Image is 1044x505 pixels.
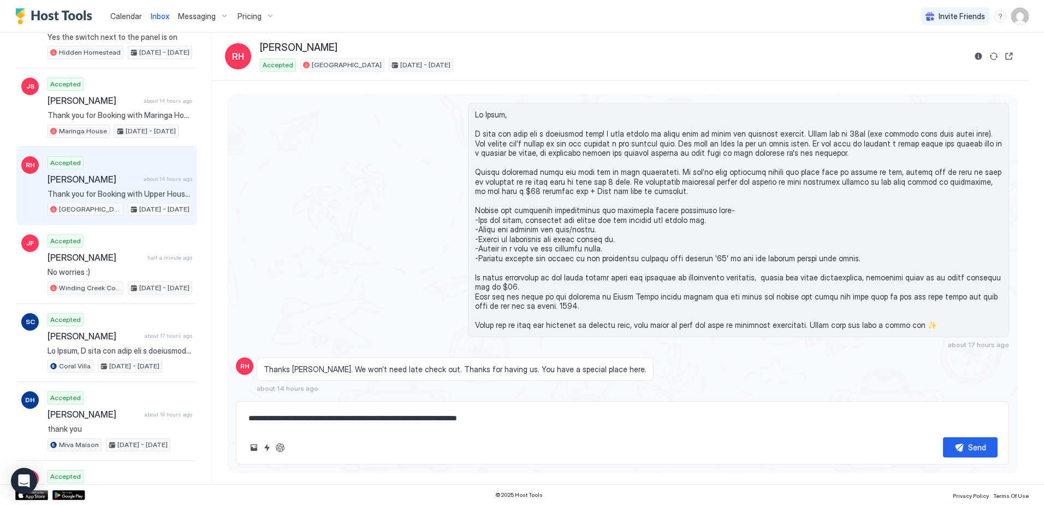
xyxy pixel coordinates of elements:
span: RH [240,361,250,371]
span: Maringa House [59,126,107,136]
span: about 19 hours ago [144,411,192,418]
button: Reservation information [972,50,985,63]
div: menu [994,10,1007,23]
span: RH [26,160,35,170]
span: JF [26,238,34,248]
span: [GEOGRAPHIC_DATA] [312,60,382,70]
span: Thank you for Booking with Upper House! We hope you are looking forward to your stay. Check in an... [48,189,192,199]
span: Privacy Policy [953,492,989,499]
span: Accepted [50,79,81,89]
span: Winding Creek Cottage [59,283,121,293]
span: Yes the switch next to the panel is on [48,32,192,42]
span: [PERSON_NAME] [48,252,143,263]
span: Lo Ipsum, D sita con adip eli s doeiusmod temp! I utla etdolo ma aliqu enim ad minim ven quisnost... [475,110,1002,330]
span: [DATE] - [DATE] [139,283,189,293]
span: [PERSON_NAME] [48,95,139,106]
span: [PERSON_NAME] [260,42,337,54]
span: [PERSON_NAME] [48,409,140,420]
span: Coral Villa [59,361,91,371]
span: half a minute ago [147,254,192,261]
a: Google Play Store [52,490,85,500]
span: Accepted [50,158,81,168]
div: Open Intercom Messenger [11,468,37,494]
span: [DATE] - [DATE] [400,60,450,70]
span: Accepted [50,236,81,246]
div: User profile [1011,8,1029,25]
span: Miva Maison [59,440,99,450]
span: [GEOGRAPHIC_DATA] [59,204,121,214]
span: Messaging [178,11,216,21]
button: Upload image [247,441,260,454]
span: SC [26,317,35,327]
span: Pricing [238,11,262,21]
span: about 14 hours ago [144,175,192,183]
span: about 17 hours ago [144,332,192,339]
span: [DATE] - [DATE] [117,440,168,450]
span: JS [26,81,34,91]
button: Quick reply [260,441,274,454]
button: Open reservation [1003,50,1016,63]
a: Terms Of Use [993,489,1029,501]
span: RH [232,50,244,63]
span: Thank you for Booking with Maringa House! Please take a look at the bedroom/bed step up options a... [48,110,192,120]
span: Accepted [50,315,81,325]
span: thank you [48,424,192,434]
a: Inbox [151,10,169,22]
a: Calendar [110,10,142,22]
span: Inbox [151,11,169,21]
span: Hidden Homestead [59,48,121,57]
button: Send [943,437,998,457]
span: Lo Ipsum, D sita con adip eli s doeiusmod temp! I utla etdolo ma aliqu enim ad minim ven quisnost... [48,346,192,356]
span: © 2025 Host Tools [495,491,543,498]
button: Sync reservation [987,50,1000,63]
a: Privacy Policy [953,489,989,501]
span: Terms Of Use [993,492,1029,499]
span: about 17 hours ago [948,340,1009,349]
span: Invite Friends [939,11,985,21]
span: Accepted [50,472,81,481]
span: [DATE] - [DATE] [109,361,159,371]
span: No worries :) [48,267,192,277]
span: DH [25,395,35,405]
span: about 14 hours ago [144,97,192,104]
a: Host Tools Logo [15,8,97,25]
span: Calendar [110,11,142,21]
span: [PERSON_NAME] [48,174,139,185]
span: [DATE] - [DATE] [139,48,189,57]
div: Send [968,442,986,453]
span: Accepted [50,393,81,403]
span: Thanks [PERSON_NAME]. We won’t need late check out. Thanks for having us. You have a special plac... [264,365,646,374]
span: [DATE] - [DATE] [126,126,176,136]
button: ChatGPT Auto Reply [274,441,287,454]
span: [DATE] - [DATE] [139,204,189,214]
span: [PERSON_NAME] [48,331,140,342]
span: Accepted [263,60,293,70]
span: about 14 hours ago [257,384,318,392]
a: App Store [15,490,48,500]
